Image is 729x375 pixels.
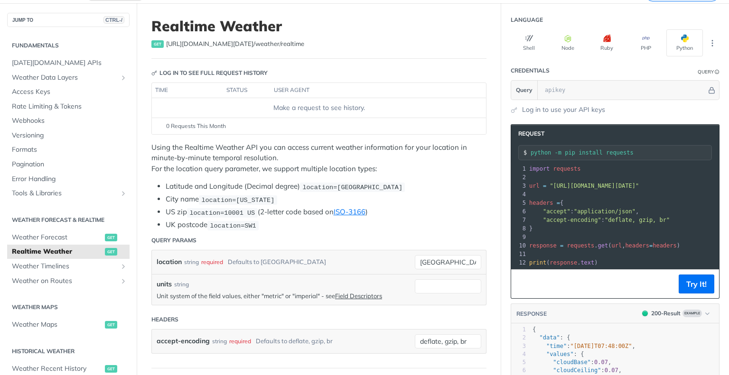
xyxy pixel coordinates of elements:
a: Weather Forecastget [7,230,130,245]
span: Request [514,129,544,138]
span: get [105,234,117,241]
div: 4 [511,190,527,199]
span: Weather Forecast [12,233,103,242]
div: 4 [511,350,526,358]
span: ( . ) [529,259,598,266]
p: Using the Realtime Weather API you can access current weather information for your location in mi... [151,142,486,174]
span: 0 Requests This Month [166,122,226,130]
a: Pagination [7,157,130,172]
span: . ( , ) [529,242,680,249]
th: time [152,83,223,98]
button: Show subpages for Weather Data Layers [120,74,127,82]
button: Ruby [589,29,625,56]
button: More Languages [705,36,720,50]
div: 11 [511,250,527,258]
div: 2 [511,173,527,182]
button: Show subpages for Weather Timelines [120,263,127,270]
h1: Realtime Weather [151,18,486,35]
i: Information [715,70,720,74]
span: "accept" [543,208,570,215]
span: "values" [546,351,574,357]
span: Formats [12,145,127,155]
span: get [105,365,117,373]
div: QueryInformation [698,68,720,75]
span: } [529,225,533,232]
span: [DATE][DOMAIN_NAME] APIs [12,58,127,68]
span: Weather Timelines [12,262,117,271]
span: : , [533,359,611,366]
span: Error Handling [12,174,127,184]
button: JUMP TOCTRL-/ [7,13,130,27]
span: https://api.tomorrow.io/v4/weather/realtime [166,39,304,49]
span: { [529,200,563,206]
span: : { [533,351,584,357]
li: UK postcode [166,220,486,230]
div: Log in to see full request history [151,69,268,77]
div: 8 [511,224,527,233]
span: location=[US_STATE] [201,196,274,203]
label: units [157,279,172,289]
span: "data" [539,334,560,341]
span: headers [625,242,649,249]
span: : , [533,367,622,374]
span: : , [533,343,636,349]
a: Field Descriptors [335,292,382,300]
p: Unit system of the field values, either "metric" or "imperial" - see [157,292,410,300]
span: 200 [642,311,648,316]
div: string [184,255,199,269]
label: accept-encoding [157,334,210,348]
span: Versioning [12,131,127,140]
div: 12 [511,258,527,267]
div: required [229,334,251,348]
a: Error Handling [7,172,130,186]
button: 200200-ResultExample [637,309,714,318]
span: "[URL][DOMAIN_NAME][DATE]" [550,183,639,189]
input: apikey [540,81,707,100]
span: "application/json" [574,208,636,215]
button: RESPONSE [516,309,547,319]
div: 5 [511,199,527,207]
a: Weather Mapsget [7,318,130,332]
button: Show subpages for Tools & Libraries [120,190,127,197]
div: Query Params [151,236,196,245]
span: Pagination [12,160,127,169]
span: Weather Data Layers [12,73,117,82]
span: get [105,248,117,256]
svg: More ellipsis [708,39,717,47]
span: print [529,259,546,266]
span: = [557,200,560,206]
div: Headers [151,315,178,324]
a: Tools & LibrariesShow subpages for Tools & Libraries [7,186,130,201]
span: CTRL-/ [103,16,124,24]
a: Weather Data LayersShow subpages for Weather Data Layers [7,71,130,85]
div: Make a request to see history. [156,103,482,113]
span: Weather on Routes [12,276,117,286]
div: 6 [511,207,527,216]
span: headers [653,242,677,249]
a: Formats [7,143,130,157]
div: 9 [511,233,527,241]
div: Defaults to [GEOGRAPHIC_DATA] [228,255,326,269]
a: Weather on RoutesShow subpages for Weather on Routes [7,274,130,288]
div: required [201,255,223,269]
h2: Fundamentals [7,41,130,50]
span: get [105,321,117,329]
span: = [543,183,546,189]
span: text [580,259,594,266]
div: Language [511,16,543,24]
a: Log in to use your API keys [522,105,605,115]
a: Webhooks [7,114,130,128]
span: = [560,242,563,249]
button: Query [511,81,538,100]
svg: Key [151,70,157,76]
input: Request instructions [531,149,711,156]
span: Tools & Libraries [12,189,117,198]
span: response [529,242,557,249]
a: Realtime Weatherget [7,245,130,259]
button: Try It! [679,274,714,293]
a: Versioning [7,128,130,143]
span: requests [553,165,581,172]
div: 6 [511,366,526,375]
a: ISO-3166 [334,207,365,216]
div: string [174,280,189,289]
